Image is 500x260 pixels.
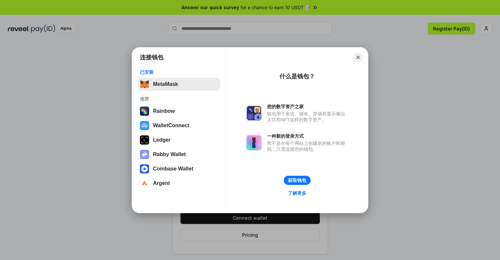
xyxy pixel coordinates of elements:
div: 什么是钱包？ [279,72,315,80]
div: 而不是在每个网站上创建新的账户和密码，只需连接您的钱包。 [267,140,348,152]
img: svg+xml,%3Csvg%20xmlns%3D%22http%3A%2F%2Fwww.w3.org%2F2000%2Fsvg%22%20width%3D%2228%22%20height%3... [140,135,149,145]
button: Close [354,53,363,62]
img: svg+xml,%3Csvg%20fill%3D%22none%22%20height%3D%2233%22%20viewBox%3D%220%200%2035%2033%22%20width%... [140,80,149,89]
div: Ledger [153,137,170,143]
button: WalletConnect [138,119,220,132]
div: 您的数字资产之家 [267,104,348,110]
div: Argent [153,180,170,186]
div: 了解更多 [288,190,306,196]
img: svg+xml,%3Csvg%20width%3D%2228%22%20height%3D%2228%22%20viewBox%3D%220%200%2028%2028%22%20fill%3D... [140,121,149,130]
img: svg+xml,%3Csvg%20xmlns%3D%22http%3A%2F%2Fwww.w3.org%2F2000%2Fsvg%22%20fill%3D%22none%22%20viewBox... [140,150,149,159]
div: 一种新的登录方式 [267,133,348,139]
div: WalletConnect [153,123,189,129]
div: 钱包用于发送、接收、存储和显示像以太坊和NFT这样的数字资产。 [267,111,348,123]
div: Coinbase Wallet [153,166,193,172]
button: Argent [138,177,220,190]
div: Rainbow [153,108,175,114]
button: Coinbase Wallet [138,162,220,175]
div: 推荐 [140,96,218,102]
img: svg+xml,%3Csvg%20width%3D%2228%22%20height%3D%2228%22%20viewBox%3D%220%200%2028%2028%22%20fill%3D... [140,164,149,173]
div: Rabby Wallet [153,151,186,157]
a: 了解更多 [284,189,310,197]
div: 获取钱包 [288,177,306,183]
img: svg+xml,%3Csvg%20width%3D%2228%22%20height%3D%2228%22%20viewBox%3D%220%200%2028%2028%22%20fill%3D... [140,179,149,188]
button: Rainbow [138,105,220,118]
div: MetaMask [153,81,178,87]
button: Ledger [138,133,220,147]
img: svg+xml,%3Csvg%20xmlns%3D%22http%3A%2F%2Fwww.w3.org%2F2000%2Fsvg%22%20fill%3D%22none%22%20viewBox... [246,105,262,121]
button: Rabby Wallet [138,148,220,161]
button: MetaMask [138,78,220,91]
img: svg+xml,%3Csvg%20xmlns%3D%22http%3A%2F%2Fwww.w3.org%2F2000%2Fsvg%22%20fill%3D%22none%22%20viewBox... [246,135,262,150]
div: 已安装 [140,69,218,75]
button: 获取钱包 [284,176,311,185]
h1: 连接钱包 [140,53,163,61]
img: svg+xml,%3Csvg%20width%3D%22120%22%20height%3D%22120%22%20viewBox%3D%220%200%20120%20120%22%20fil... [140,107,149,116]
